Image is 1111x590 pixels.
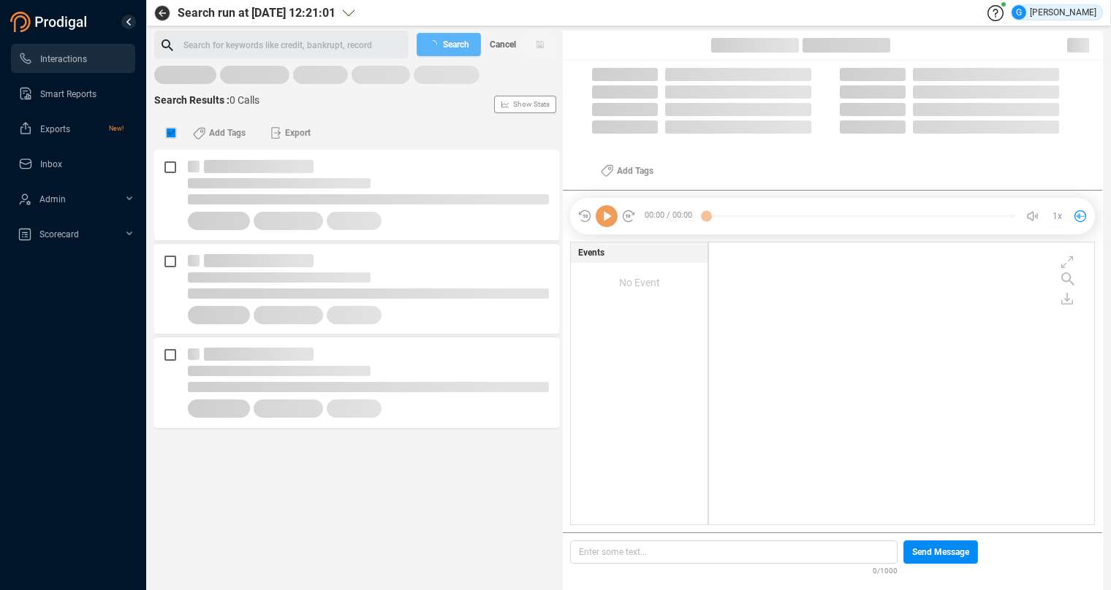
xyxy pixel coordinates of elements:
button: Add Tags [592,159,662,183]
span: Inbox [40,159,62,169]
li: Interactions [11,44,135,73]
span: Search run at [DATE] 12:21:01 [178,4,335,22]
span: 1x [1053,204,1062,228]
a: Smart Reports [18,79,124,108]
div: [PERSON_NAME] [1012,5,1096,20]
span: G [1016,5,1022,20]
span: Export [285,121,311,145]
button: Show Stats [494,96,556,113]
span: 00:00 / 00:00 [636,205,706,227]
span: Send Message [912,540,969,564]
img: prodigal-logo [10,12,91,32]
button: Send Message [903,540,978,564]
a: Inbox [18,149,124,178]
li: Smart Reports [11,79,135,108]
span: Admin [39,194,66,204]
div: No Event [571,263,708,302]
span: Smart Reports [40,89,96,99]
button: Add Tags [184,121,254,145]
a: Interactions [18,44,124,73]
span: Show Stats [513,17,550,192]
a: ExportsNew! [18,114,124,143]
button: 1x [1047,206,1067,226]
li: Exports [11,114,135,143]
span: Add Tags [617,159,653,183]
div: grid [716,246,1094,523]
span: New! [109,114,124,143]
span: Search Results : [154,94,230,106]
span: Add Tags [209,121,246,145]
span: Exports [40,124,70,134]
button: Cancel [481,33,525,56]
span: Events [578,246,604,259]
span: Scorecard [39,229,79,240]
span: 0/1000 [873,564,898,576]
li: Inbox [11,149,135,178]
span: Interactions [40,54,87,64]
span: 0 Calls [230,94,259,106]
span: Cancel [490,33,516,56]
button: Export [262,121,319,145]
